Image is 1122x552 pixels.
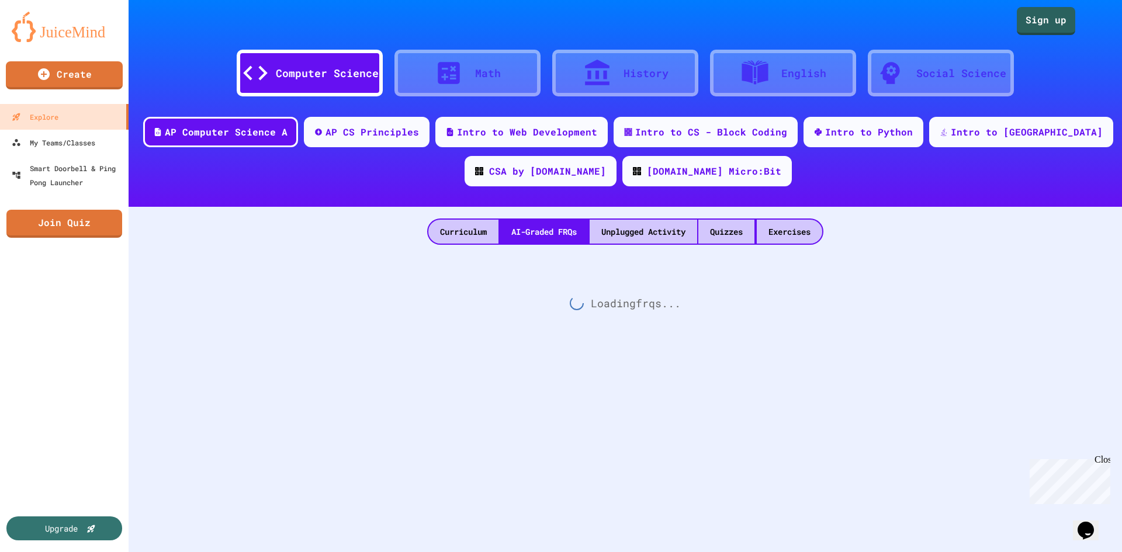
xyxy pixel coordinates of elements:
div: Quizzes [698,220,754,244]
div: Intro to Python [825,125,913,139]
div: Computer Science [276,65,379,81]
iframe: chat widget [1073,505,1110,540]
div: My Teams/Classes [12,136,95,150]
div: Intro to CS - Block Coding [635,125,787,139]
div: English [781,65,826,81]
a: Join Quiz [6,210,122,238]
div: [DOMAIN_NAME] Micro:Bit [647,164,781,178]
img: CODE_logo_RGB.png [475,167,483,175]
img: logo-orange.svg [12,12,117,42]
div: AI-Graded FRQs [500,220,588,244]
div: Curriculum [428,220,498,244]
a: Create [6,61,123,89]
div: CSA by [DOMAIN_NAME] [489,164,606,178]
div: Smart Doorbell & Ping Pong Launcher [12,161,124,189]
div: History [624,65,669,81]
div: Intro to Web Development [457,125,597,139]
div: AP Computer Science A [165,125,288,139]
img: CODE_logo_RGB.png [633,167,641,175]
div: Unplugged Activity [590,220,697,244]
div: Upgrade [45,522,78,534]
div: Math [475,65,501,81]
div: AP CS Principles [325,125,419,139]
div: Intro to [GEOGRAPHIC_DATA] [951,125,1103,139]
div: Social Science [916,65,1006,81]
div: Chat with us now!Close [5,5,81,74]
a: Sign up [1017,7,1075,35]
div: Exercises [757,220,822,244]
div: Explore [12,110,58,124]
iframe: chat widget [1025,454,1110,504]
div: Loading frq s... [129,245,1122,362]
